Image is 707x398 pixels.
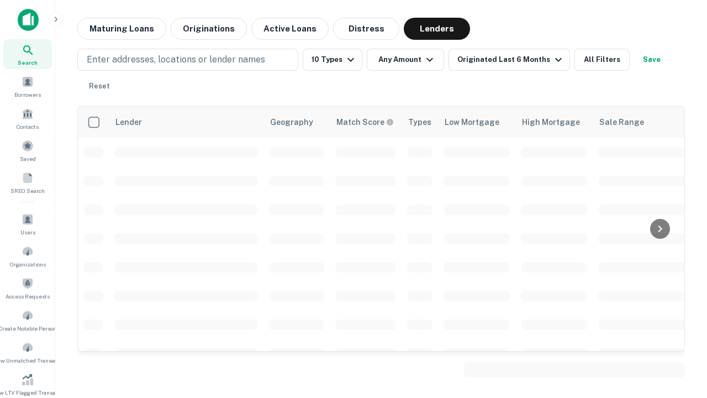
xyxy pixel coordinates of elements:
a: Organizations [3,241,52,271]
a: Access Requests [3,273,52,303]
div: Types [408,116,431,129]
div: Lender [115,116,142,129]
button: Save your search to get updates of matches that match your search criteria. [634,49,669,71]
button: Active Loans [251,18,329,40]
th: Geography [263,107,330,138]
span: Contacts [17,122,39,131]
a: SREO Search [3,167,52,197]
button: Originated Last 6 Months [449,49,570,71]
button: Originations [171,18,247,40]
span: Borrowers [14,90,41,99]
a: Create Notable Person [3,305,52,335]
a: Contacts [3,103,52,133]
button: Maturing Loans [77,18,166,40]
a: Review Unmatched Transactions [3,337,52,367]
div: Capitalize uses an advanced AI algorithm to match your search with the best lender. The match sco... [336,116,394,128]
button: All Filters [574,49,630,71]
span: Access Requests [6,292,50,301]
h6: Match Score [336,116,392,128]
button: Distress [333,18,399,40]
span: Saved [20,154,36,163]
button: Enter addresses, locations or lender names [77,49,298,71]
p: Enter addresses, locations or lender names [87,53,265,66]
a: Borrowers [3,71,52,101]
div: Low Mortgage [445,116,499,129]
th: Lender [109,107,263,138]
button: Any Amount [367,49,444,71]
th: Types [402,107,438,138]
button: Lenders [404,18,470,40]
span: Search [18,58,38,67]
button: 10 Types [303,49,362,71]
th: Sale Range [593,107,692,138]
iframe: Chat Widget [652,274,707,327]
a: Users [3,209,52,239]
span: Users [20,228,35,237]
button: Reset [82,75,117,97]
a: Saved [3,135,52,165]
div: Sale Range [599,116,644,129]
div: Geography [270,116,313,129]
th: High Mortgage [515,107,593,138]
div: High Mortgage [522,116,580,129]
th: Capitalize uses an advanced AI algorithm to match your search with the best lender. The match sco... [330,107,402,138]
a: Search [3,39,52,69]
div: Originated Last 6 Months [457,53,565,66]
th: Low Mortgage [438,107,515,138]
span: Organizations [10,260,46,269]
span: SREO Search [10,186,45,195]
img: capitalize-icon.png [18,9,39,31]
